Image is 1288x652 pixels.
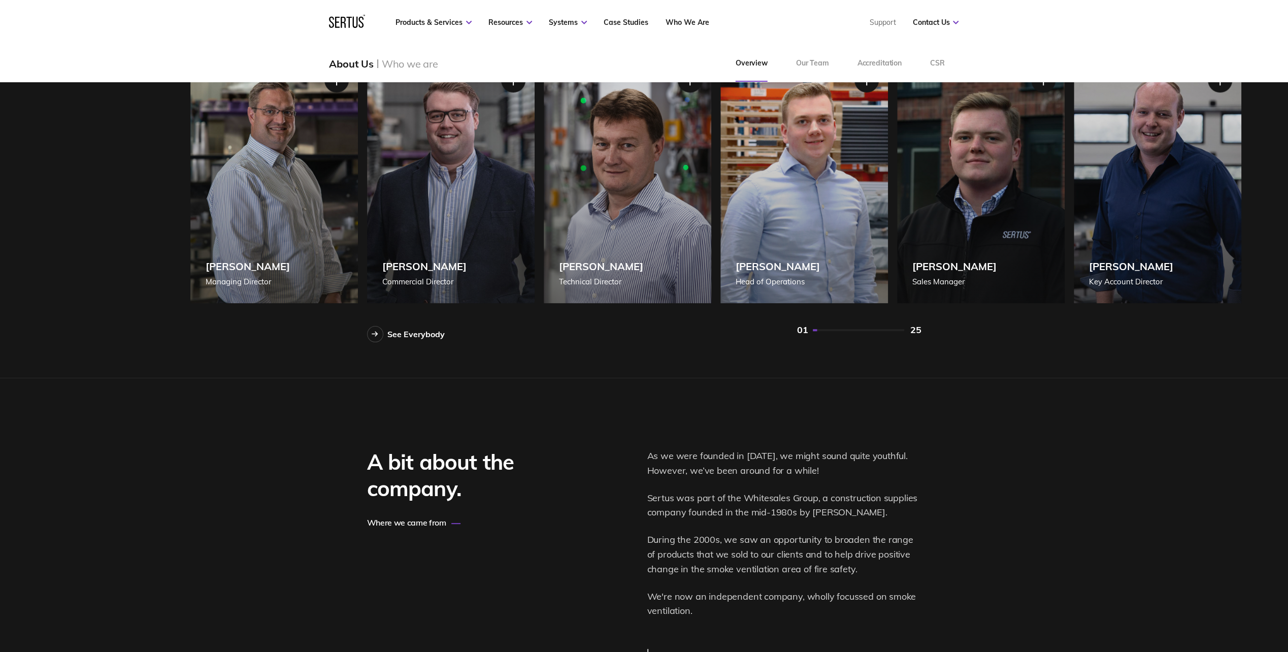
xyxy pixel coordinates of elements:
div: [PERSON_NAME] [206,260,290,273]
a: Products & Services [395,18,472,27]
a: Accreditation [843,45,916,82]
div: [PERSON_NAME] [382,260,467,273]
div: Technical Director [559,276,643,288]
a: See Everybody [367,326,445,342]
div: Who we are [382,57,438,70]
p: During the 2000s, we saw an opportunity to broaden the range of products that we sold to our clie... [647,533,921,576]
div: Sales Manager [912,276,997,288]
div: Commercial Director [382,276,467,288]
p: Sertus was part of the Whitesales Group, a construction supplies company founded in the mid-1980s... [647,491,921,520]
iframe: Chat Widget [1105,534,1288,652]
a: CSR [916,45,959,82]
div: [PERSON_NAME] [559,260,643,273]
div: [PERSON_NAME] [912,260,997,273]
a: Support [869,18,896,27]
div: A bit about the company. [367,449,570,502]
a: Contact Us [912,18,959,27]
div: See Everybody [387,329,445,339]
div: [PERSON_NAME] [736,260,820,273]
a: Resources [488,18,532,27]
div: Where we came from [367,517,570,528]
a: Who We Are [665,18,709,27]
p: We're now an independent company, wholly focussed on smoke ventilation. [647,590,921,619]
div: [PERSON_NAME] [1089,260,1173,273]
a: Our Team [782,45,843,82]
div: 25 [910,324,921,336]
a: Systems [549,18,587,27]
div: Head of Operations [736,276,820,288]
div: Managing Director [206,276,290,288]
div: About Us [329,57,373,70]
p: As we were founded in [DATE], we might sound quite youthful. However, we’ve been around for a while! [647,449,921,478]
a: Case Studies [604,18,648,27]
div: 01 [797,324,808,336]
div: Key Account Director [1089,276,1173,288]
